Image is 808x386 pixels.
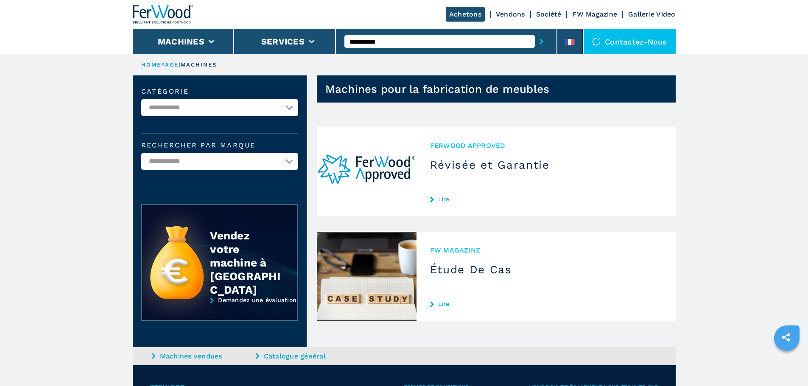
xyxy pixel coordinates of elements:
h3: Révisée et Garantie [430,158,662,172]
button: Machines [158,36,204,47]
img: Révisée et Garantie [317,127,417,216]
a: Catalogue général [256,351,358,361]
a: sharethis [775,327,797,348]
img: Ferwood [133,5,194,24]
a: FW Magazine [572,10,617,18]
a: Machines vendues [152,351,254,361]
iframe: Chat [772,348,802,380]
a: HOMEPAGE [141,61,179,68]
a: Société [536,10,562,18]
label: Rechercher par marque [141,142,298,149]
img: Étude De Cas [317,232,417,321]
span: FW MAGAZINE [430,245,662,255]
a: Vendons [496,10,525,18]
a: Lire [430,300,662,307]
h1: Machines pour la fabrication de meubles [325,82,550,96]
a: Gallerie Video [628,10,676,18]
button: submit-button [535,32,548,51]
span: Ferwood Approved [430,141,662,150]
h3: Étude De Cas [430,263,662,276]
div: Vendez votre machine à [GEOGRAPHIC_DATA] [210,229,280,297]
span: | [179,61,180,68]
button: Services [261,36,305,47]
a: Achetons [446,7,485,22]
a: Demandez une évaluation [141,297,298,327]
div: Contactez-nous [584,29,676,54]
img: Contactez-nous [592,37,601,46]
p: machines [181,61,217,69]
a: Lire [430,196,662,203]
label: catégorie [141,88,298,95]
